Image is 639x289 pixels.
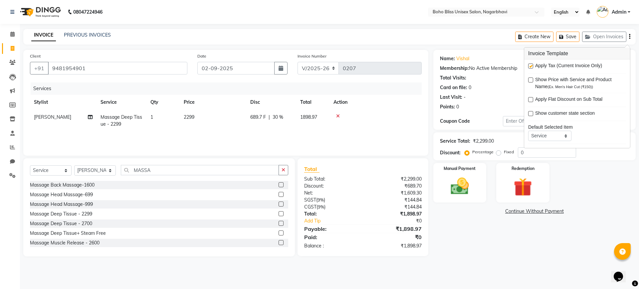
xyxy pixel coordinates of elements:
iframe: chat widget [611,262,632,282]
span: 1898.97 [300,114,317,120]
span: CGST [304,204,317,210]
th: Action [329,95,422,110]
span: 1 [150,114,153,120]
label: Redemption [512,166,534,172]
th: Disc [246,95,296,110]
span: Admin [612,9,626,16]
div: Massage Head Massage-699 [30,191,93,198]
span: 9% [318,204,324,210]
div: Balance : [299,242,363,249]
h3: Invoice Template [524,48,630,60]
div: Service Total: [440,138,470,145]
button: Open Invoices [582,32,626,42]
div: ₹1,898.97 [363,225,426,233]
div: Coupon Code [440,118,503,125]
span: Massage Deep Tissue - 2299 [101,114,142,127]
a: Vishal [456,55,469,62]
div: Services [31,82,427,95]
div: Total Visits: [440,74,466,81]
a: PREVIOUS INVOICES [64,32,111,38]
div: Name: [440,55,455,62]
div: Discount: [299,183,363,190]
div: Payable: [299,225,363,233]
span: (Ex. Men's Hair Cut (₹150)) [547,85,593,89]
img: Admin [597,6,608,18]
div: ₹1,898.97 [363,211,426,217]
img: _gift.svg [508,176,538,199]
span: Apply Flat Discount on Sub Total [535,96,602,104]
th: Service [97,95,146,110]
span: [PERSON_NAME] [34,114,71,120]
span: 2299 [184,114,194,120]
div: ( ) [299,204,363,211]
div: Massage Deep Tissue+ Steam Free [30,230,106,237]
div: - [464,94,466,101]
label: Percentage [472,149,494,155]
div: ₹0 [363,233,426,241]
div: Massage Deep Tissue - 2299 [30,211,92,217]
a: Add Tip [299,217,373,224]
div: Massage Deep Tissue - 2700 [30,220,92,227]
input: Search by Name/Mobile/Email/Code [48,62,187,74]
button: Save [556,32,579,42]
button: +91 [30,62,49,74]
div: ₹1,609.30 [363,190,426,197]
div: ₹2,299.00 [473,138,494,145]
div: Net: [299,190,363,197]
label: Invoice Number [298,53,326,59]
div: 0 [456,103,459,110]
span: Show customer state section [535,110,595,118]
div: Card on file: [440,84,467,91]
span: Show Price with Service and Product Name [535,76,621,90]
label: Date [197,53,206,59]
th: Stylist [30,95,97,110]
div: Discount: [440,149,461,156]
label: Fixed [504,149,514,155]
span: SGST [304,197,316,203]
th: Total [296,95,329,110]
div: ₹2,299.00 [363,176,426,183]
div: 0 [469,84,471,91]
span: 30 % [273,114,283,121]
div: ₹144.84 [363,204,426,211]
a: INVOICE [31,29,56,41]
span: 689.7 F [250,114,266,121]
div: Massage Head Massage-999 [30,201,93,208]
div: ( ) [299,197,363,204]
th: Qty [146,95,180,110]
div: ₹0 [373,217,426,224]
div: Points: [440,103,455,110]
input: Search or Scan [121,165,279,175]
a: Continue Without Payment [435,208,634,215]
label: Manual Payment [444,166,476,172]
div: Last Visit: [440,94,462,101]
div: Default Selected Item [528,124,626,131]
span: Apply Tax (Current Invoice Only) [535,62,602,71]
div: ₹144.84 [363,197,426,204]
div: No Active Membership [440,65,629,72]
div: Massage Back Massage-1600 [30,182,95,189]
input: Enter Offer / Coupon Code [503,116,597,126]
span: 9% [318,197,324,203]
div: Massage Muscle Release - 2600 [30,239,100,246]
div: Membership: [440,65,469,72]
span: | [269,114,270,121]
div: Paid: [299,233,363,241]
th: Price [180,95,246,110]
span: Total [304,166,319,173]
div: ₹1,898.97 [363,242,426,249]
button: Create New [515,32,553,42]
label: Client [30,53,41,59]
img: logo [17,3,63,21]
div: ₹689.70 [363,183,426,190]
div: Total: [299,211,363,217]
img: _cash.svg [445,176,475,197]
b: 08047224946 [73,3,103,21]
div: Sub Total: [299,176,363,183]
